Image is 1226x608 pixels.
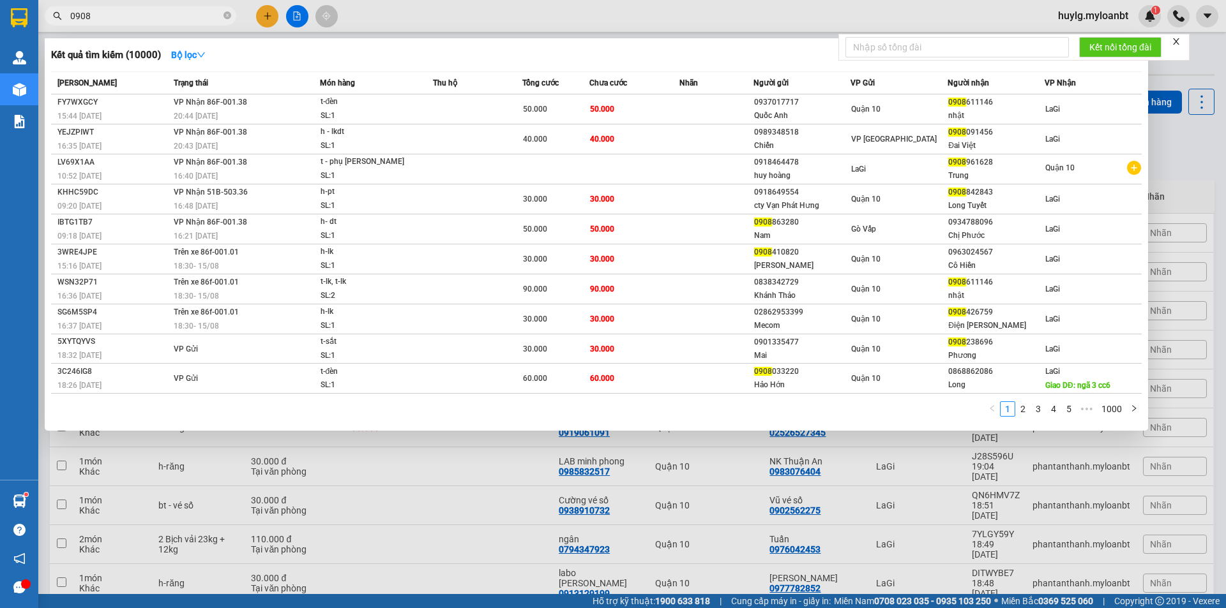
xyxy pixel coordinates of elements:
span: 30.000 [590,345,614,353]
span: 0908 [948,158,966,167]
span: LaGi [1045,195,1060,204]
div: cty Vạn Phát Hưng [754,199,850,212]
div: h- dt [321,215,416,229]
div: SL: 1 [321,109,416,123]
div: 0868862086 [948,365,1044,378]
div: t-đèn [321,365,416,379]
span: 15:16 [DATE] [57,262,102,271]
div: 5XYTQYVS [57,335,170,348]
div: 863280 [754,216,850,229]
div: Hảo Hớn [754,378,850,392]
span: 16:37 [DATE] [57,322,102,330]
span: 40.000 [523,135,547,144]
span: right [1130,404,1138,412]
img: logo-vxr [11,8,27,27]
div: Chị Phước [948,229,1044,242]
img: warehouse-icon [13,51,26,64]
span: 30.000 [523,255,547,263]
div: h-pt [321,185,416,199]
span: 30.000 [590,255,614,263]
span: close-circle [223,11,231,19]
span: 18:32 [DATE] [57,351,102,360]
div: Quốc Anh [754,109,850,122]
span: ••• [1077,401,1097,417]
span: 18:26 [DATE] [57,381,102,390]
span: VP Gửi [851,78,875,87]
span: Kết nối tổng đài [1089,40,1151,54]
a: 1 [1001,402,1015,416]
span: 60.000 [523,374,547,383]
span: 16:35 [DATE] [57,142,102,151]
div: 410820 [754,246,850,259]
input: Tìm tên, số ĐT hoặc mã đơn [70,9,221,23]
span: 30.000 [523,195,547,204]
span: down [197,50,206,59]
span: Nhãn [679,78,698,87]
span: Quận 10 [851,345,881,353]
span: 30.000 [523,345,547,353]
span: Thu hộ [433,78,457,87]
span: 50.000 [590,105,614,114]
li: Previous Page [985,401,1000,417]
span: message [13,581,26,593]
span: 30.000 [590,315,614,323]
div: SL: 1 [321,169,416,183]
div: KHHC59DC [57,186,170,199]
span: LaGi [1045,285,1060,293]
div: Mecom [754,319,850,332]
div: SL: 1 [321,199,416,213]
span: close [1172,37,1181,46]
sup: 1 [24,493,28,496]
li: Next 5 Pages [1077,401,1097,417]
div: 611146 [948,96,1044,109]
button: right [1126,401,1142,417]
span: Người nhận [948,78,989,87]
div: 0963024567 [948,246,1044,259]
span: Quận 10 [851,315,881,323]
div: h - lkdt [321,125,416,139]
div: 0934788096 [948,216,1044,229]
div: h-lk [321,245,416,259]
div: Đai Việt [948,139,1044,152]
span: 0908 [948,308,966,316]
span: 0908 [948,188,966,196]
span: LaGi [1045,315,1060,323]
li: 5 [1061,401,1077,417]
span: 60.000 [590,374,614,383]
div: h-lk [321,305,416,319]
span: 0908 [754,367,772,376]
img: warehouse-icon [13,494,26,508]
div: 0838342729 [754,276,850,289]
a: 5 [1062,402,1076,416]
div: 0901335477 [754,336,850,349]
span: 16:48 [DATE] [174,202,218,211]
span: 90.000 [590,285,614,293]
span: Quận 10 [1045,163,1075,172]
div: SG6M5SP4 [57,306,170,319]
h3: Kết quả tìm kiếm ( 10000 ) [51,48,161,62]
div: Cô Hiền [948,259,1044,272]
span: 50.000 [523,225,547,234]
span: Trên xe 86f-001.01 [174,248,239,256]
div: YEJZPIWT [57,126,170,139]
li: 4 [1046,401,1061,417]
div: SL: 2 [321,289,416,303]
div: Trung [948,169,1044,182]
span: Trên xe 86f-001.01 [174,308,239,316]
span: LaGi [1045,135,1060,144]
span: LaGi [851,165,866,174]
div: IBTG1TB7 [57,216,170,229]
span: 30.000 [590,195,614,204]
div: 426759 [948,306,1044,319]
span: Trên xe 86f-001.01 [174,278,239,286]
span: Gò Vấp [851,225,876,234]
span: 10:52 [DATE] [57,172,102,181]
span: 16:40 [DATE] [174,172,218,181]
span: Quận 10 [851,255,881,263]
div: FY7WXGCY [57,96,170,109]
span: VP Nhận 86F-001.38 [174,218,247,226]
a: 1000 [1098,402,1126,416]
span: 16:36 [DATE] [57,292,102,300]
span: 0908 [948,98,966,107]
span: VP Nhận [1045,78,1076,87]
